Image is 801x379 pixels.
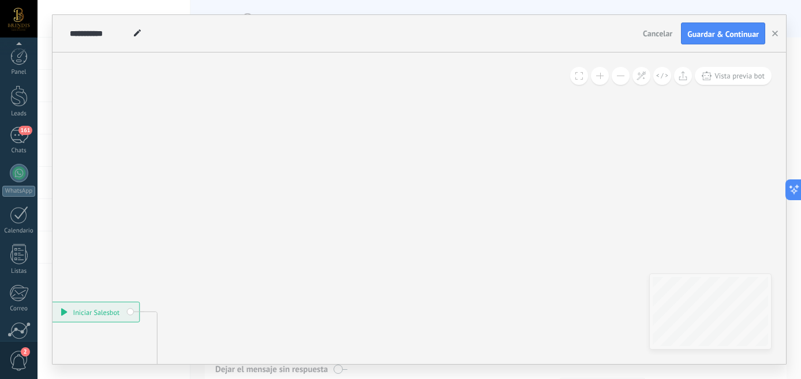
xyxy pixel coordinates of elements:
span: Cancelar [643,28,672,39]
div: Chats [2,147,36,155]
span: Vista previa bot [714,71,765,81]
div: Listas [2,268,36,275]
button: Guardar & Continuar [681,22,765,44]
button: Cancelar [638,25,677,42]
div: Correo [2,305,36,313]
span: Guardar & Continuar [687,30,759,38]
div: Panel [2,69,36,76]
div: Iniciar Salesbot [48,302,139,322]
span: 2 [21,347,30,357]
div: Calendario [2,227,36,235]
span: 161 [18,126,32,135]
div: Leads [2,110,36,118]
button: Vista previa bot [695,67,772,85]
div: WhatsApp [2,186,35,197]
